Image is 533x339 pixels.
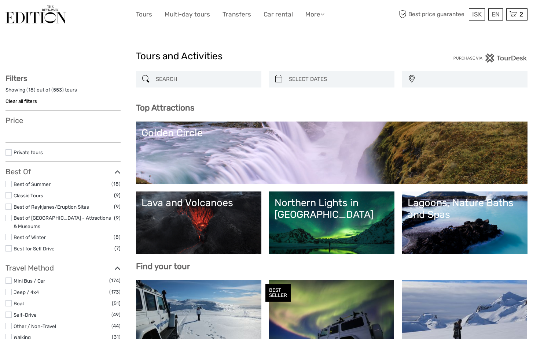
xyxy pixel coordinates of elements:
span: (9) [114,191,121,200]
a: Northern Lights in [GEOGRAPHIC_DATA] [275,197,389,248]
span: (173) [109,288,121,296]
div: Northern Lights in [GEOGRAPHIC_DATA] [275,197,389,221]
a: Boat [14,301,24,306]
a: Classic Tours [14,193,43,198]
a: Tours [136,9,152,20]
label: 553 [53,86,62,93]
span: ISK [472,11,482,18]
b: Top Attractions [136,103,194,113]
strong: Filters [5,74,27,83]
a: Golden Circle [141,127,522,178]
span: (9) [114,202,121,211]
a: Clear all filters [5,98,37,104]
h3: Best Of [5,167,121,176]
span: (7) [114,244,121,253]
span: (51) [112,299,121,308]
a: Self-Drive [14,312,37,318]
label: 18 [28,86,34,93]
span: 2 [518,11,524,18]
h1: Tours and Activities [136,51,397,62]
h3: Travel Method [5,264,121,272]
div: Lava and Volcanoes [141,197,256,209]
a: Lava and Volcanoes [141,197,256,248]
a: Best of Reykjanes/Eruption Sites [14,204,89,210]
a: Best for Self Drive [14,246,55,252]
a: Best of [GEOGRAPHIC_DATA] - Attractions & Museums [14,215,111,229]
a: Best of Summer [14,181,51,187]
span: Best price guarantee [397,8,467,21]
div: BEST SELLER [265,284,291,302]
div: Showing ( ) out of ( ) tours [5,86,121,98]
a: Lagoons, Nature Baths and Spas [408,197,522,248]
input: SEARCH [153,73,258,86]
img: The Reykjavík Edition [5,5,66,23]
span: (8) [114,233,121,241]
span: (9) [114,214,121,222]
a: Mini Bus / Car [14,278,45,284]
span: (174) [109,276,121,285]
b: Find your tour [136,261,190,271]
a: Multi-day tours [165,9,210,20]
span: (49) [111,310,121,319]
img: PurchaseViaTourDesk.png [453,53,528,63]
a: More [305,9,324,20]
div: EN [488,8,503,21]
a: Other / Non-Travel [14,323,56,329]
a: Private tours [14,149,43,155]
span: (44) [111,322,121,330]
div: Golden Circle [141,127,522,139]
a: Best of Winter [14,234,46,240]
a: Transfers [223,9,251,20]
a: Car rental [264,9,293,20]
input: SELECT DATES [286,73,391,86]
h3: Price [5,116,121,125]
div: Lagoons, Nature Baths and Spas [408,197,522,221]
a: Jeep / 4x4 [14,289,39,295]
span: (18) [111,180,121,188]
